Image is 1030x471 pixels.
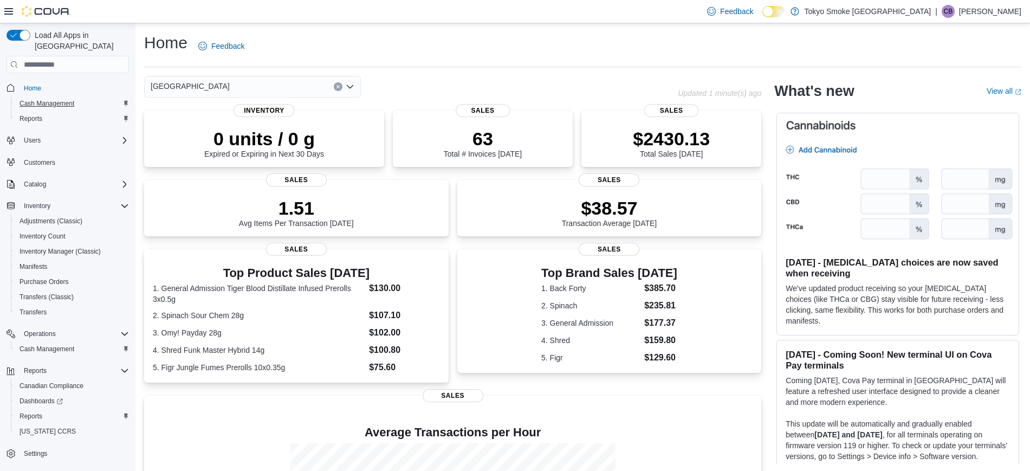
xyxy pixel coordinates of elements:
button: Reports [11,111,133,126]
button: Users [20,134,45,147]
p: We've updated product receiving so your [MEDICAL_DATA] choices (like THCa or CBG) stay visible fo... [786,283,1010,326]
a: Transfers [15,306,51,319]
a: Cash Management [15,97,79,110]
a: Reports [15,410,47,423]
button: Manifests [11,259,133,274]
h3: Top Product Sales [DATE] [153,267,440,280]
dd: $100.80 [369,344,439,357]
p: $2430.13 [633,128,710,150]
span: Washington CCRS [15,425,129,438]
svg: External link [1015,89,1021,95]
span: Operations [20,327,129,340]
button: Operations [20,327,60,340]
span: Transfers (Classic) [20,293,74,301]
a: Feedback [703,1,757,22]
span: Dark Mode [762,17,763,18]
span: Sales [579,243,639,256]
span: Reports [24,366,47,375]
dd: $235.81 [644,299,677,312]
span: Customers [24,158,55,167]
p: Tokyo Smoke [GEOGRAPHIC_DATA] [805,5,931,18]
span: Sales [644,104,698,117]
dd: $129.60 [644,351,677,364]
button: Purchase Orders [11,274,133,289]
dt: 4. Shred Funk Master Hybrid 14g [153,345,365,356]
span: Feedback [720,6,753,17]
span: Adjustments (Classic) [20,217,82,225]
button: Settings [2,446,133,461]
button: Adjustments (Classic) [11,214,133,229]
span: Dashboards [20,397,63,405]
img: Cova [22,6,70,17]
dd: $107.10 [369,309,439,322]
a: Inventory Manager (Classic) [15,245,105,258]
button: Transfers [11,305,133,320]
span: Cash Management [15,97,129,110]
span: Settings [24,449,47,458]
button: Reports [2,363,133,378]
dt: 2. Spinach [541,300,640,311]
span: Transfers [20,308,47,317]
span: Reports [20,114,42,123]
a: Adjustments (Classic) [15,215,87,228]
h1: Home [144,32,187,54]
p: [PERSON_NAME] [959,5,1021,18]
button: Transfers (Classic) [11,289,133,305]
span: Inventory Count [15,230,129,243]
dd: $159.80 [644,334,677,347]
dd: $102.00 [369,326,439,339]
dt: 3. Omy! Payday 28g [153,327,365,338]
dt: 5. Figr [541,352,640,363]
button: Cash Management [11,96,133,111]
button: Inventory [20,199,55,212]
span: [US_STATE] CCRS [20,427,76,436]
span: Home [20,81,129,94]
span: Inventory [234,104,294,117]
p: 0 units / 0 g [204,128,324,150]
p: This update will be automatically and gradually enabled between , for all terminals operating on ... [786,418,1010,462]
button: Customers [2,154,133,170]
a: Customers [20,156,60,169]
span: Inventory Manager (Classic) [20,247,101,256]
p: 63 [444,128,522,150]
a: Home [20,82,46,95]
dt: 4. Shred [541,335,640,346]
button: Home [2,80,133,95]
span: Sales [266,173,327,186]
span: Users [24,136,41,145]
button: Inventory Manager (Classic) [11,244,133,259]
div: Total Sales [DATE] [633,128,710,158]
span: [GEOGRAPHIC_DATA] [151,80,230,93]
span: Sales [456,104,510,117]
span: Transfers (Classic) [15,291,129,304]
dt: 2. Spinach Sour Chem 28g [153,310,365,321]
a: Inventory Count [15,230,70,243]
span: Home [24,84,41,93]
p: Coming [DATE], Cova Pay terminal in [GEOGRAPHIC_DATA] will feature a refreshed user interface des... [786,375,1010,408]
span: Settings [20,447,129,460]
button: Inventory Count [11,229,133,244]
button: Operations [2,326,133,341]
dt: 1. Back Forty [541,283,640,294]
span: CB [944,5,953,18]
h4: Average Transactions per Hour [153,426,753,439]
p: $38.57 [562,197,657,219]
span: Manifests [15,260,129,273]
a: Dashboards [11,393,133,409]
button: Users [2,133,133,148]
a: Manifests [15,260,51,273]
span: Cash Management [20,345,74,353]
span: Users [20,134,129,147]
p: | [935,5,937,18]
span: Reports [15,410,129,423]
a: Reports [15,112,47,125]
span: Adjustments (Classic) [15,215,129,228]
button: Inventory [2,198,133,214]
button: [US_STATE] CCRS [11,424,133,439]
dd: $177.37 [644,317,677,330]
a: Settings [20,447,51,460]
span: Transfers [15,306,129,319]
a: Feedback [194,35,249,57]
button: Catalog [2,177,133,192]
span: Feedback [211,41,244,51]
